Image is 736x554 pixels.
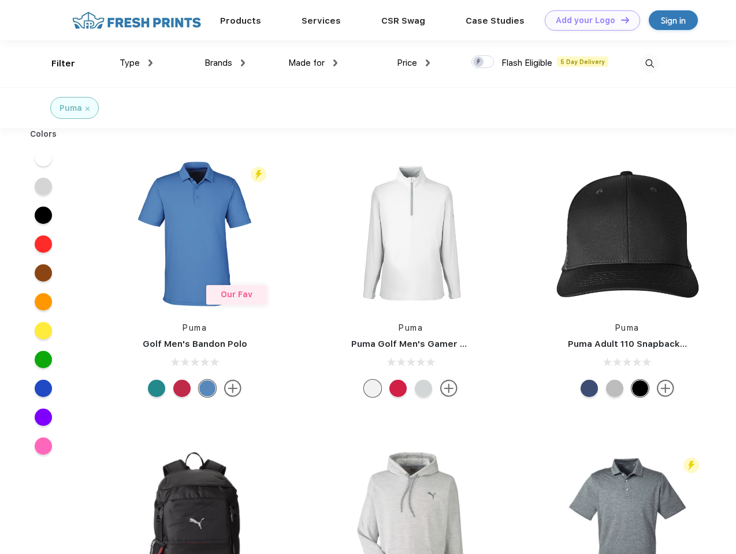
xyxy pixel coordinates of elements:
[615,323,640,332] a: Puma
[364,380,381,397] div: Bright White
[60,102,82,114] div: Puma
[199,380,216,397] div: Lake Blue
[224,380,241,397] img: more.svg
[21,128,66,140] div: Colors
[86,107,90,111] img: filter_cancel.svg
[118,157,272,310] img: func=resize&h=266
[221,290,252,299] span: Our Fav
[397,58,417,68] span: Price
[220,16,261,26] a: Products
[683,458,699,473] img: flash_active_toggle.svg
[148,59,153,66] img: dropdown.png
[606,380,623,397] div: Quarry with Brt Whit
[251,167,266,182] img: flash_active_toggle.svg
[333,59,337,66] img: dropdown.png
[334,157,488,310] img: func=resize&h=266
[120,58,140,68] span: Type
[557,57,608,67] span: 5 Day Delivery
[649,10,698,30] a: Sign in
[631,380,649,397] div: Pma Blk Pma Blk
[415,380,432,397] div: High Rise
[556,16,615,25] div: Add your Logo
[657,380,674,397] img: more.svg
[288,58,325,68] span: Made for
[173,380,191,397] div: Ski Patrol
[381,16,425,26] a: CSR Swag
[399,323,423,332] a: Puma
[501,58,552,68] span: Flash Eligible
[69,10,205,31] img: fo%20logo%202.webp
[581,380,598,397] div: Peacoat Qut Shd
[426,59,430,66] img: dropdown.png
[389,380,407,397] div: Ski Patrol
[143,339,247,349] a: Golf Men's Bandon Polo
[51,57,75,70] div: Filter
[241,59,245,66] img: dropdown.png
[661,14,686,27] div: Sign in
[302,16,341,26] a: Services
[640,54,659,73] img: desktop_search.svg
[551,157,704,310] img: func=resize&h=266
[205,58,232,68] span: Brands
[621,17,629,23] img: DT
[183,323,207,332] a: Puma
[440,380,458,397] img: more.svg
[148,380,165,397] div: Green Lagoon
[351,339,534,349] a: Puma Golf Men's Gamer Golf Quarter-Zip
